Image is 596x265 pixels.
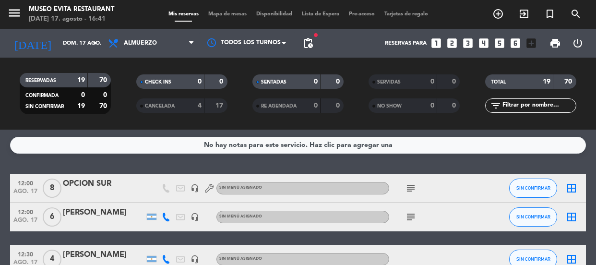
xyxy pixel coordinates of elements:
strong: 0 [198,78,202,85]
i: power_settings_new [572,37,584,49]
i: border_all [566,253,577,265]
strong: 0 [452,78,458,85]
div: Museo Evita Restaurant [29,5,114,14]
span: Mapa de mesas [203,12,251,17]
span: Sin menú asignado [219,215,262,218]
strong: 0 [103,92,109,98]
i: headset_mic [191,255,199,264]
span: RESERVADAS [25,78,56,83]
span: Almuerzo [124,40,157,47]
span: CONFIRMADA [25,93,59,98]
span: SIN CONFIRMAR [516,185,550,191]
i: looks_6 [509,37,522,49]
i: subject [405,182,417,194]
span: SIN CONFIRMAR [516,256,550,262]
span: 12:00 [13,177,37,188]
div: [DATE] 17. agosto - 16:41 [29,14,114,24]
button: menu [7,6,22,24]
span: Lista de Espera [297,12,344,17]
span: 12:00 [13,206,37,217]
button: SIN CONFIRMAR [509,179,557,198]
i: looks_one [430,37,442,49]
i: border_all [566,182,577,194]
div: [PERSON_NAME] [63,249,144,261]
button: SIN CONFIRMAR [509,207,557,227]
i: [DATE] [7,33,58,54]
strong: 0 [336,78,342,85]
strong: 19 [543,78,550,85]
strong: 0 [430,78,434,85]
span: 12:30 [13,248,37,259]
span: SENTADAS [261,80,286,84]
span: TOTAL [491,80,506,84]
span: ago. 17 [13,217,37,228]
span: NO SHOW [377,104,402,108]
span: Disponibilidad [251,12,297,17]
span: Sin menú asignado [219,257,262,261]
strong: 0 [430,102,434,109]
span: ago. 17 [13,188,37,199]
i: border_all [566,211,577,223]
span: 6 [43,207,61,227]
span: 8 [43,179,61,198]
i: looks_3 [462,37,474,49]
i: filter_list [490,100,501,111]
i: turned_in_not [544,8,556,20]
i: search [570,8,582,20]
div: [PERSON_NAME] [63,206,144,219]
div: OPCION SUR [63,178,144,190]
strong: 19 [77,77,85,84]
div: LOG OUT [567,29,589,58]
i: headset_mic [191,184,199,193]
i: headset_mic [191,213,199,221]
i: add_circle_outline [492,8,504,20]
strong: 0 [219,78,225,85]
span: Sin menú asignado [219,186,262,190]
span: pending_actions [302,37,314,49]
strong: 17 [215,102,225,109]
i: arrow_drop_down [89,37,101,49]
i: subject [405,211,417,223]
strong: 70 [564,78,574,85]
span: fiber_manual_record [313,32,319,38]
i: exit_to_app [518,8,530,20]
span: SERVIDAS [377,80,401,84]
span: Mis reservas [164,12,203,17]
strong: 0 [452,102,458,109]
strong: 0 [336,102,342,109]
span: print [549,37,561,49]
strong: 19 [77,103,85,109]
strong: 70 [99,103,109,109]
span: CANCELADA [145,104,175,108]
i: looks_5 [493,37,506,49]
strong: 70 [99,77,109,84]
i: menu [7,6,22,20]
span: SIN CONFIRMAR [25,104,64,109]
span: RE AGENDADA [261,104,297,108]
span: CHECK INS [145,80,171,84]
span: Reservas para [385,40,427,47]
i: looks_4 [477,37,490,49]
input: Filtrar por nombre... [501,100,576,111]
div: No hay notas para este servicio. Haz clic para agregar una [204,140,393,151]
strong: 0 [314,78,318,85]
i: add_box [525,37,537,49]
i: looks_two [446,37,458,49]
span: Pre-acceso [344,12,380,17]
strong: 0 [81,92,85,98]
span: Tarjetas de regalo [380,12,433,17]
strong: 0 [314,102,318,109]
span: SIN CONFIRMAR [516,214,550,219]
strong: 4 [198,102,202,109]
